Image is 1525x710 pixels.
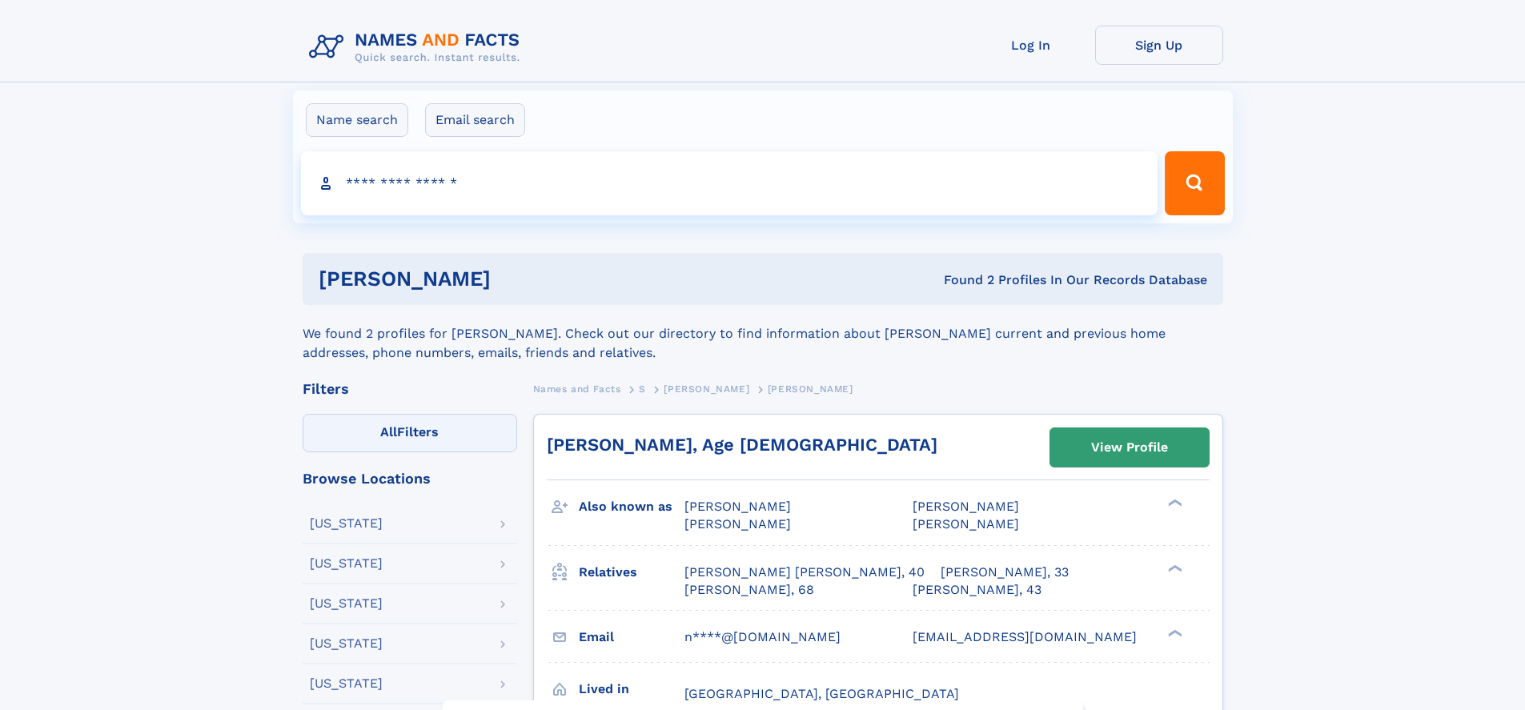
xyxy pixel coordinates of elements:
[301,151,1158,215] input: search input
[310,517,383,530] div: [US_STATE]
[303,26,533,69] img: Logo Names and Facts
[684,516,791,531] span: [PERSON_NAME]
[1091,429,1168,466] div: View Profile
[1164,628,1183,638] div: ❯
[425,103,525,137] label: Email search
[1050,428,1209,467] a: View Profile
[306,103,408,137] label: Name search
[319,269,717,289] h1: [PERSON_NAME]
[768,383,853,395] span: [PERSON_NAME]
[310,637,383,650] div: [US_STATE]
[303,305,1223,363] div: We found 2 profiles for [PERSON_NAME]. Check out our directory to find information about [PERSON_...
[547,435,937,455] a: [PERSON_NAME], Age [DEMOGRAPHIC_DATA]
[579,624,684,651] h3: Email
[684,564,925,581] a: [PERSON_NAME] [PERSON_NAME], 40
[913,516,1019,531] span: [PERSON_NAME]
[1095,26,1223,65] a: Sign Up
[913,629,1137,644] span: [EMAIL_ADDRESS][DOMAIN_NAME]
[310,557,383,570] div: [US_STATE]
[1165,151,1224,215] button: Search Button
[303,382,517,396] div: Filters
[664,379,749,399] a: [PERSON_NAME]
[717,271,1207,289] div: Found 2 Profiles In Our Records Database
[579,559,684,586] h3: Relatives
[579,493,684,520] h3: Also known as
[1164,498,1183,508] div: ❯
[380,424,397,439] span: All
[639,383,646,395] span: S
[684,581,814,599] a: [PERSON_NAME], 68
[664,383,749,395] span: [PERSON_NAME]
[913,499,1019,514] span: [PERSON_NAME]
[310,677,383,690] div: [US_STATE]
[303,471,517,486] div: Browse Locations
[579,676,684,703] h3: Lived in
[639,379,646,399] a: S
[913,581,1041,599] a: [PERSON_NAME], 43
[303,414,517,452] label: Filters
[684,686,959,701] span: [GEOGRAPHIC_DATA], [GEOGRAPHIC_DATA]
[941,564,1069,581] a: [PERSON_NAME], 33
[967,26,1095,65] a: Log In
[310,597,383,610] div: [US_STATE]
[684,499,791,514] span: [PERSON_NAME]
[1164,563,1183,573] div: ❯
[533,379,621,399] a: Names and Facts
